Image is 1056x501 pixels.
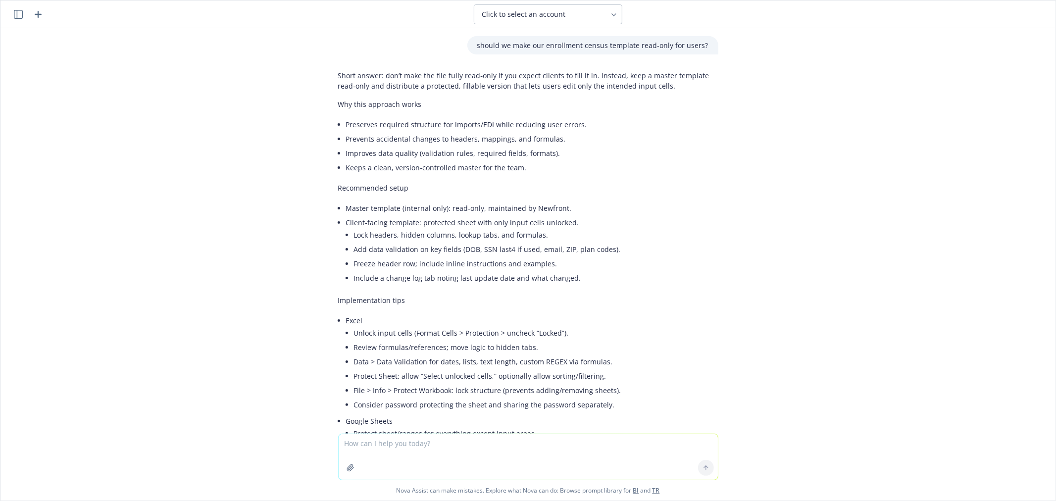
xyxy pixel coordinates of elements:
li: Protect sheet/ranges for everything except input areas. [354,426,718,441]
li: Client-facing template: protected sheet with only input cells unlocked. [346,215,718,287]
p: Recommended setup [338,183,718,193]
li: Review formulas/references; move logic to hidden tabs. [354,340,718,354]
a: BI [633,486,639,495]
li: Freeze header row; include inline instructions and examples. [354,256,718,271]
p: Why this approach works [338,99,718,109]
p: Implementation tips [338,295,718,305]
a: TR [653,486,660,495]
li: Protect Sheet: allow “Select unlocked cells,” optionally allow sorting/filtering. [354,369,718,383]
li: Master template (internal only): read‑only, maintained by Newfront. [346,201,718,215]
span: Nova Assist can make mistakes. Explore what Nova can do: Browse prompt library for and [4,480,1052,501]
li: Keeps a clean, version‑controlled master for the team. [346,160,718,175]
li: Improves data quality (validation rules, required fields, formats). [346,146,718,160]
p: should we make our enrollment census template read-only for users? [477,40,708,50]
li: Data > Data Validation for dates, lists, text length, custom REGEX via formulas. [354,354,718,369]
p: Short answer: don’t make the file fully read‑only if you expect clients to fill it in. Instead, k... [338,70,718,91]
li: Google Sheets [346,414,718,471]
span: Click to select an account [482,9,566,19]
button: Click to select an account [474,4,622,24]
li: Preserves required structure for imports/EDI while reducing user errors. [346,117,718,132]
li: Include a change log tab noting last update date and what changed. [354,271,718,285]
li: File > Info > Protect Workbook: lock structure (prevents adding/removing sheets). [354,383,718,398]
li: Add data validation on key fields (DOB, SSN last4 if used, email, ZIP, plan codes). [354,242,718,256]
li: Prevents accidental changes to headers, mappings, and formulas. [346,132,718,146]
li: Excel [346,313,718,414]
li: Lock headers, hidden columns, lookup tabs, and formulas. [354,228,718,242]
li: Consider password protecting the sheet and sharing the password separately. [354,398,718,412]
li: Unlock input cells (Format Cells > Protection > uncheck “Locked”). [354,326,718,340]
